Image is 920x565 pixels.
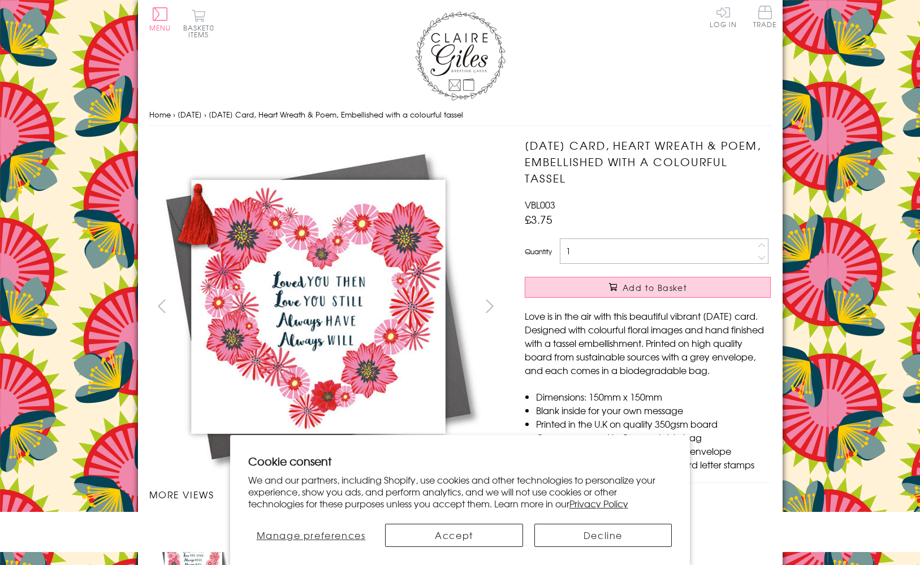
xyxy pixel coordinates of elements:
[149,23,171,33] span: Menu
[753,6,777,28] span: Trade
[149,293,175,319] button: prev
[173,109,175,120] span: ›
[525,277,771,298] button: Add to Basket
[178,109,202,120] a: [DATE]
[753,6,777,30] a: Trade
[536,403,771,417] li: Blank inside for your own message
[477,293,502,319] button: next
[623,282,687,293] span: Add to Basket
[525,137,771,186] h1: [DATE] Card, Heart Wreath & Poem, Embellished with a colourful tassel
[710,6,737,28] a: Log In
[248,524,374,547] button: Manage preferences
[204,109,206,120] span: ›
[536,417,771,431] li: Printed in the U.K on quality 350gsm board
[149,109,171,120] a: Home
[183,9,214,38] button: Basket0 items
[534,524,672,547] button: Decline
[248,453,672,469] h2: Cookie consent
[525,198,555,211] span: VBL003
[536,431,771,444] li: Comes wrapped in Compostable bag
[149,103,771,127] nav: breadcrumbs
[188,23,214,40] span: 0 items
[385,524,523,547] button: Accept
[149,7,171,31] button: Menu
[569,497,628,510] a: Privacy Policy
[525,309,771,377] p: Love is in the air with this beautiful vibrant [DATE] card. Designed with colourful floral images...
[525,211,552,227] span: £3.75
[415,11,506,101] img: Claire Giles Greetings Cards
[149,137,488,476] img: Valentine's Day Card, Heart Wreath & Poem, Embellished with a colourful tassel
[525,246,552,257] label: Quantity
[248,474,672,509] p: We and our partners, including Shopify, use cookies and other technologies to personalize your ex...
[502,137,841,476] img: Valentine's Day Card, Heart Wreath & Poem, Embellished with a colourful tassel
[209,109,463,120] span: [DATE] Card, Heart Wreath & Poem, Embellished with a colourful tassel
[149,488,503,501] h3: More views
[536,390,771,403] li: Dimensions: 150mm x 150mm
[257,528,366,542] span: Manage preferences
